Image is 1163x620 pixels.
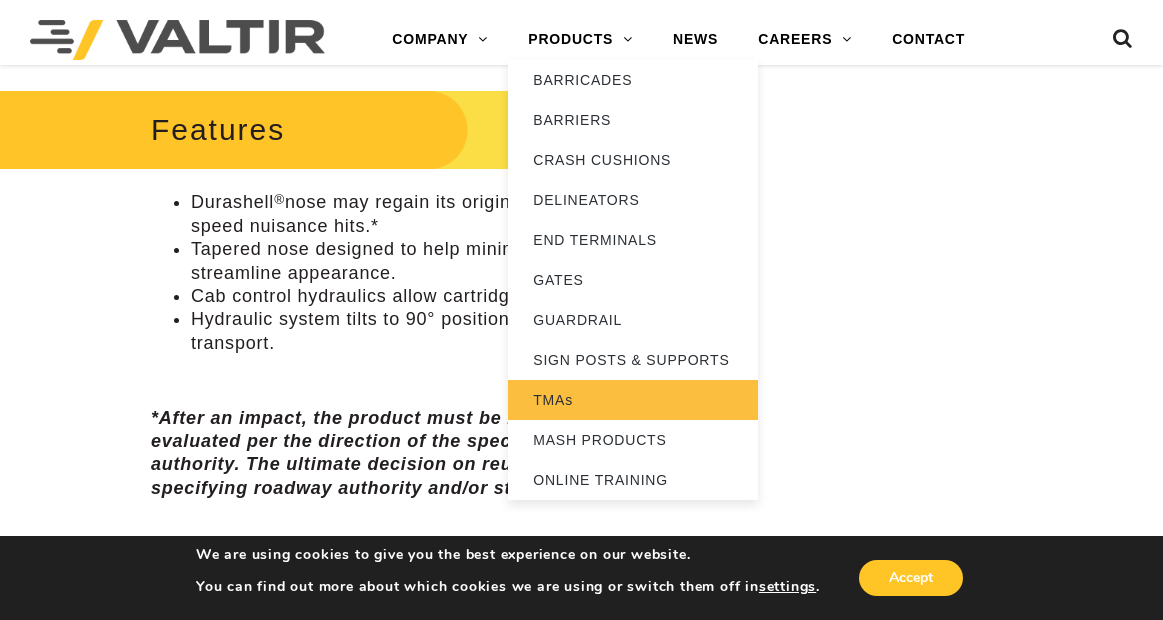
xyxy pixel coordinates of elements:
a: END TERMINALS [508,220,758,260]
a: GATES [508,260,758,300]
em: *After an impact, the product must be inspected and evaluated per the direction of the specifying... [151,408,714,498]
img: Valtir [30,20,325,60]
p: You can find out more about which cookies we are using or switch them off in . [196,578,820,596]
a: GUARDRAIL [508,300,758,340]
a: DELINEATORS [508,180,758,220]
p: We are using cookies to give you the best experience on our website. [196,546,820,564]
a: MASH PRODUCTS [508,420,758,460]
a: ONLINE TRAINING [508,460,758,500]
a: CAREERS [738,20,872,60]
a: BARRIERS [508,100,758,140]
li: Hydraulic system tilts to 90° position for storage and transport. [191,308,721,355]
button: Accept [859,560,963,596]
button: settings [759,578,816,596]
a: TMAs [508,380,758,420]
li: Durashell nose may regain its original shape after low-speed nuisance hits.* [191,191,721,238]
a: CONTACT [872,20,985,60]
li: Cab control hydraulics allow cartridge to be raised by driver. [191,285,721,308]
a: BARRICADES [508,60,758,100]
a: COMPANY [372,20,508,60]
a: PRODUCTS [508,20,653,60]
a: CRASH CUSHIONS [508,140,758,180]
li: Tapered nose designed to help minimize corner damage and streamline appearance. [191,238,721,285]
a: SIGN POSTS & SUPPORTS [508,340,758,380]
sup: ® [274,192,285,207]
a: NEWS [653,20,738,60]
